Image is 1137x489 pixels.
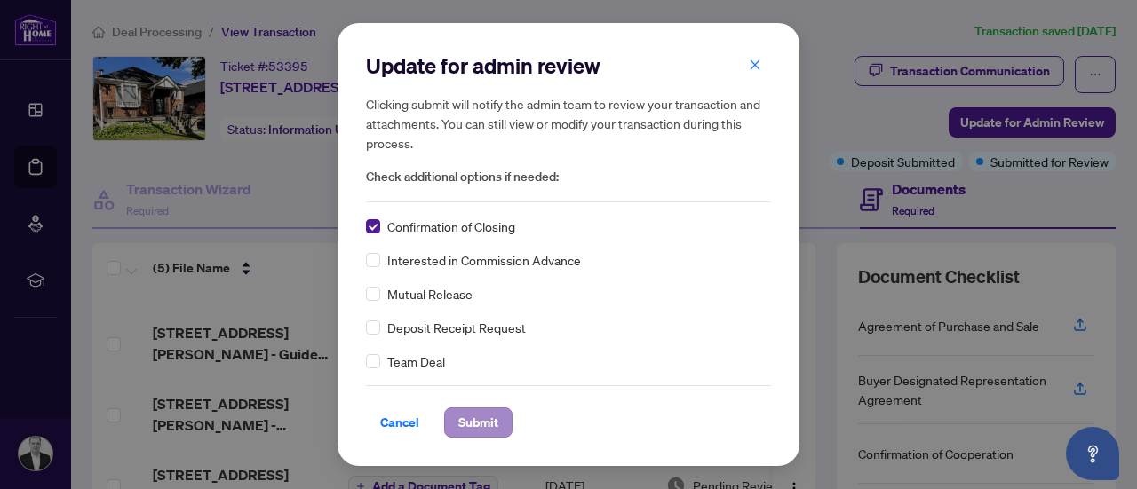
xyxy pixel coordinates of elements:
h5: Clicking submit will notify the admin team to review your transaction and attachments. You can st... [366,94,771,153]
h2: Update for admin review [366,51,771,80]
span: Check additional options if needed: [366,167,771,187]
span: Submit [458,408,498,437]
button: Open asap [1066,427,1119,480]
span: Interested in Commission Advance [387,250,581,270]
button: Submit [444,407,513,438]
span: Mutual Release [387,284,473,304]
span: Confirmation of Closing [387,217,515,236]
span: Team Deal [387,351,445,371]
span: close [749,59,761,71]
button: Cancel [366,407,433,438]
span: Cancel [380,408,419,437]
span: Deposit Receipt Request [387,318,526,337]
